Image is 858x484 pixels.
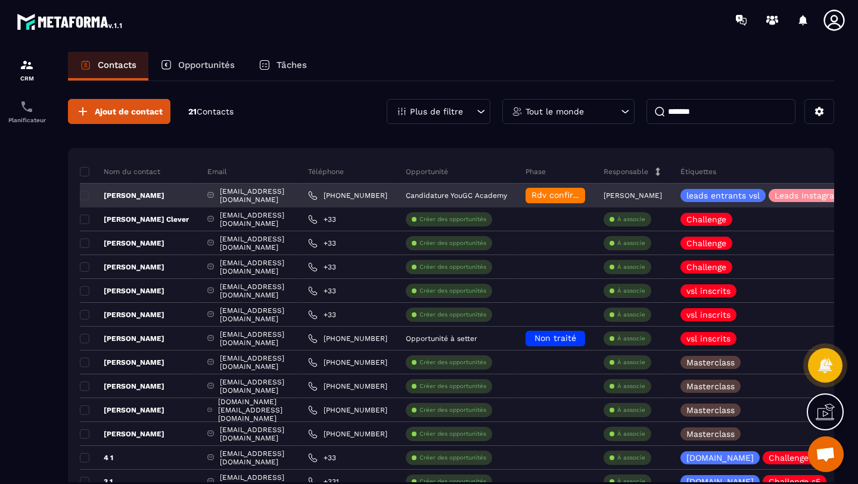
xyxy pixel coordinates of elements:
p: Masterclass [686,430,735,438]
p: Masterclass [686,358,735,367]
a: [PHONE_NUMBER] [308,405,387,415]
p: Challenge s5 [769,454,820,462]
p: Leads Instagram [775,191,842,200]
p: Email [207,167,227,176]
img: logo [17,11,124,32]
a: [PHONE_NUMBER] [308,381,387,391]
p: Contacts [98,60,136,70]
p: [PERSON_NAME] [80,286,164,296]
p: À associe [617,454,645,462]
p: [PERSON_NAME] [80,262,164,272]
p: À associe [617,334,645,343]
p: Créer des opportunités [419,215,486,224]
p: Challenge [686,215,726,224]
p: À associe [617,358,645,367]
a: Contacts [68,52,148,80]
a: Tâches [247,52,319,80]
p: Créer des opportunités [419,454,486,462]
span: Non traité [534,333,576,343]
p: Créer des opportunités [419,287,486,295]
p: Plus de filtre [410,107,463,116]
p: Masterclass [686,382,735,390]
p: Planificateur [3,117,51,123]
p: À associe [617,215,645,224]
p: Challenge [686,263,726,271]
img: scheduler [20,100,34,114]
p: [PERSON_NAME] [80,310,164,319]
p: [PERSON_NAME] Clever [80,215,189,224]
p: Opportunité à setter [406,334,477,343]
a: [PHONE_NUMBER] [308,191,387,200]
a: [PHONE_NUMBER] [308,429,387,439]
p: 21 [188,106,234,117]
p: [PERSON_NAME] [80,334,164,343]
p: À associe [617,382,645,390]
p: Phase [526,167,546,176]
button: Ajout de contact [68,99,170,124]
a: +33 [308,310,336,319]
p: Créer des opportunités [419,358,486,367]
p: leads entrants vsl [686,191,760,200]
a: +33 [308,262,336,272]
p: [PERSON_NAME] [80,238,164,248]
p: [DOMAIN_NAME] [686,454,754,462]
span: Ajout de contact [95,106,163,117]
a: Opportunités [148,52,247,80]
p: Créer des opportunités [419,430,486,438]
p: À associe [617,311,645,319]
p: À associe [617,430,645,438]
a: +33 [308,453,336,463]
p: À associe [617,406,645,414]
p: À associe [617,287,645,295]
p: Tout le monde [526,107,584,116]
span: Rdv confirmé ✅ [531,190,599,200]
p: Responsable [604,167,648,176]
p: Créer des opportunités [419,239,486,247]
p: [PERSON_NAME] [80,429,164,439]
img: formation [20,58,34,72]
p: [PERSON_NAME] [80,191,164,200]
p: CRM [3,75,51,82]
p: Masterclass [686,406,735,414]
a: +33 [308,238,336,248]
p: [PERSON_NAME] [80,381,164,391]
p: [PERSON_NAME] [604,191,662,200]
p: À associe [617,263,645,271]
p: Étiquettes [680,167,716,176]
p: vsl inscrits [686,334,730,343]
p: Créer des opportunités [419,263,486,271]
p: Créer des opportunités [419,382,486,390]
p: Opportunités [178,60,235,70]
p: [PERSON_NAME] [80,358,164,367]
p: [PERSON_NAME] [80,405,164,415]
a: [PHONE_NUMBER] [308,358,387,367]
p: Nom du contact [80,167,160,176]
p: Opportunité [406,167,448,176]
p: vsl inscrits [686,287,730,295]
a: +33 [308,215,336,224]
p: Candidature YouGC Academy [406,191,507,200]
p: 4 1 [80,453,113,463]
a: formationformationCRM [3,49,51,91]
span: Contacts [197,107,234,116]
p: Créer des opportunités [419,406,486,414]
a: [PHONE_NUMBER] [308,334,387,343]
p: Téléphone [308,167,344,176]
p: Créer des opportunités [419,311,486,319]
p: Tâches [276,60,307,70]
a: Ouvrir le chat [808,436,844,472]
p: vsl inscrits [686,311,730,319]
p: Challenge [686,239,726,247]
a: schedulerschedulerPlanificateur [3,91,51,132]
p: À associe [617,239,645,247]
a: +33 [308,286,336,296]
